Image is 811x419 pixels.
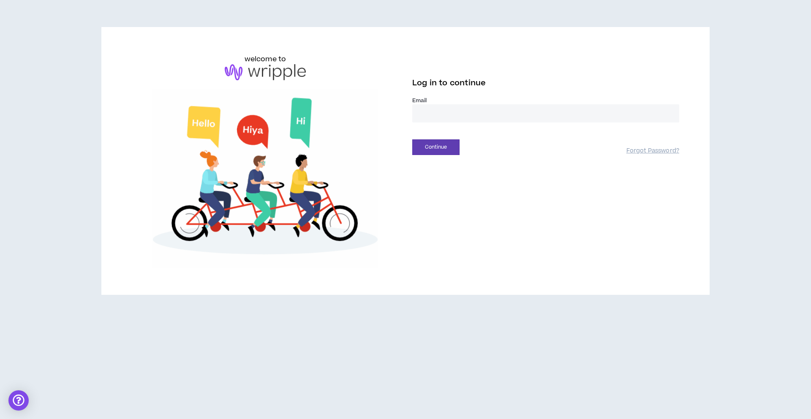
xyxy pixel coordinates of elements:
[245,54,286,64] h6: welcome to
[412,78,486,88] span: Log in to continue
[412,97,679,104] label: Email
[412,139,460,155] button: Continue
[225,64,306,80] img: logo-brand.png
[8,390,29,411] div: Open Intercom Messenger
[132,89,399,268] img: Welcome to Wripple
[626,147,679,155] a: Forgot Password?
